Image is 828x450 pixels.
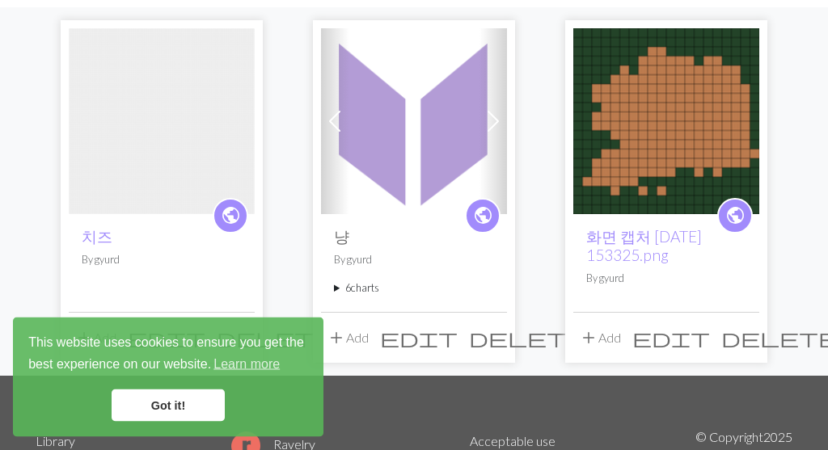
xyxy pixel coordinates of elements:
[473,204,493,229] span: public
[82,253,242,268] p: By gyurd
[463,323,591,354] button: Delete
[573,323,627,354] button: Add
[465,199,501,234] a: public
[28,333,308,376] span: This website uses cookies to ensure you get the best experience on our website.
[327,327,346,350] span: add
[69,112,255,128] a: 치즈
[334,228,494,246] h2: 냥
[573,112,759,128] a: 화면 캡처 2025-08-22 153325.png
[221,204,241,229] span: public
[627,323,716,354] button: Edit
[380,327,458,350] span: edit
[380,329,458,348] i: Edit
[213,199,248,234] a: public
[473,200,493,233] i: public
[13,318,323,437] div: cookieconsent
[69,29,255,215] img: 치즈
[725,204,746,229] span: public
[374,323,463,354] button: Edit
[470,434,556,449] a: Acceptable use
[221,200,241,233] i: public
[632,327,710,350] span: edit
[725,200,746,233] i: public
[334,253,494,268] p: By gyurd
[717,199,753,234] a: public
[573,29,759,215] img: 화면 캡처 2025-08-22 153325.png
[469,327,585,350] span: delete
[321,323,374,354] button: Add
[321,112,507,128] a: 냥
[36,434,75,449] a: Library
[586,228,702,265] a: 화면 캡처 [DATE] 153325.png
[321,29,507,215] img: 냥
[211,352,282,376] a: learn more about cookies
[632,329,710,348] i: Edit
[112,389,225,422] a: dismiss cookie message
[579,327,598,350] span: add
[334,281,494,296] summary: 6charts
[586,271,746,287] p: By gyurd
[82,228,112,246] a: 치즈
